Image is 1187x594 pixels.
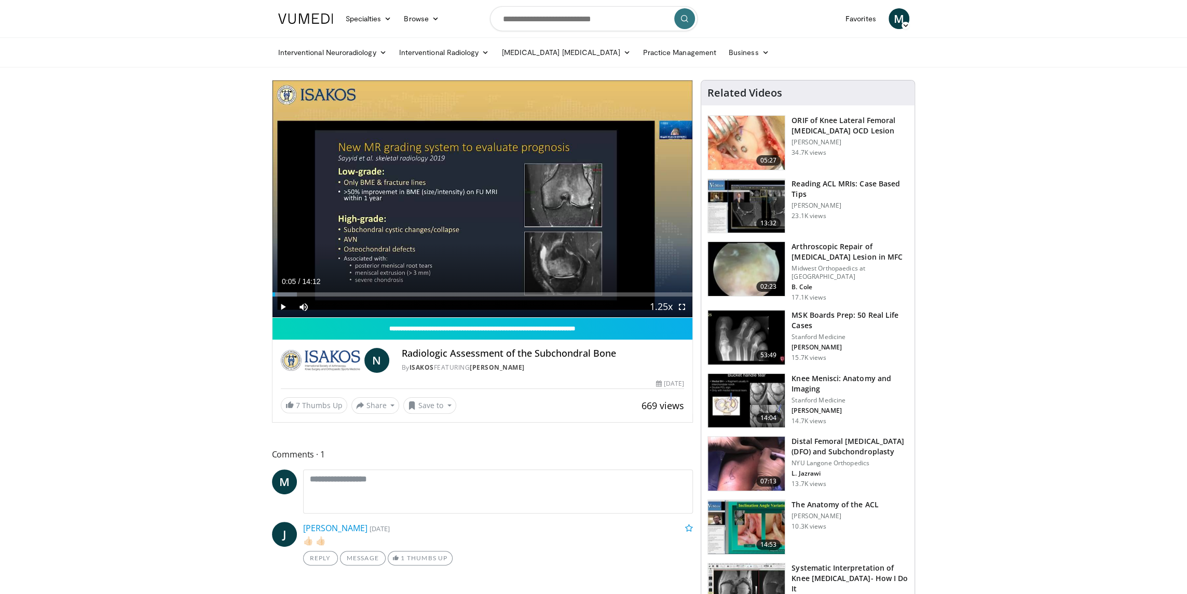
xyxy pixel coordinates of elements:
p: 14.7K views [792,417,826,425]
img: eeecf1cd-70e3-4f5d-b141-d4b5b934bcac.150x105_q85_crop-smart_upscale.jpg [708,500,785,554]
div: By FEATURING [402,363,684,372]
p: Stanford Medicine [792,333,908,341]
p: 34.7K views [792,148,826,157]
a: 53:49 MSK Boards Prep: 50 Real Life Cases Stanford Medicine [PERSON_NAME] 15.7K views [707,310,908,365]
span: 53:49 [756,350,781,360]
a: M [272,469,297,494]
img: eolv1L8ZdYrFVOcH4xMDoxOjBzMTt2bJ.150x105_q85_crop-smart_upscale.jpg [708,437,785,491]
a: Favorites [839,8,882,29]
span: 7 [296,400,300,410]
span: 669 views [642,399,684,412]
img: ISAKOS [281,348,360,373]
span: 14:04 [756,413,781,423]
a: [PERSON_NAME] [303,522,367,534]
button: Playback Rate [651,296,672,317]
button: Play [272,296,293,317]
p: [PERSON_NAME] [792,201,908,210]
span: 0:05 [282,277,296,286]
a: [PERSON_NAME] [470,363,525,372]
p: 10.3K views [792,522,826,531]
small: [DATE] [370,524,390,533]
a: [MEDICAL_DATA] [MEDICAL_DATA] [495,42,636,63]
h3: Distal Femoral [MEDICAL_DATA] (DFO) and Subchondroplasty [792,436,908,457]
img: 11215_3.png.150x105_q85_crop-smart_upscale.jpg [708,116,785,170]
img: VuMedi Logo [278,14,333,24]
a: Interventional Neuroradiology [272,42,393,63]
a: ISAKOS [410,363,434,372]
a: J [272,522,297,547]
span: 13:32 [756,218,781,228]
img: 0e1c0b0f-edfa-46d1-b74c-b91acfcd1dc2.150x105_q85_crop-smart_upscale.jpg [708,179,785,233]
a: 7 Thumbs Up [281,397,347,413]
a: 13:32 Reading ACL MRIs: Case Based Tips [PERSON_NAME] 23.1K views [707,179,908,234]
button: Save to [403,397,456,414]
p: 17.1K views [792,293,826,302]
p: [PERSON_NAME] [792,407,908,415]
a: Specialties [339,8,398,29]
button: Fullscreen [672,296,692,317]
a: M [889,8,909,29]
p: L. Jazrawi [792,469,908,478]
a: 07:13 Distal Femoral [MEDICAL_DATA] (DFO) and Subchondroplasty NYU Langone Orthopedics L. Jazrawi... [707,436,908,491]
h4: Radiologic Assessment of the Subchondral Bone [402,348,684,359]
p: [PERSON_NAME] [792,512,878,520]
a: 14:53 The Anatomy of the ACL [PERSON_NAME] 10.3K views [707,500,908,555]
img: 34a0702c-cbe2-4e43-8b2c-f8cc537dbe22.150x105_q85_crop-smart_upscale.jpg [708,374,785,428]
p: [PERSON_NAME] [792,343,908,352]
a: Interventional Radiology [393,42,496,63]
a: Business [722,42,775,63]
p: NYU Langone Orthopedics [792,459,908,467]
img: -obq8PbsAZBgmTg34xMDoxOjBrO-I4W8.150x105_q85_crop-smart_upscale.jpg [708,310,785,365]
span: 1 [401,554,405,562]
a: 14:04 Knee Menisci: Anatomy and Imaging Stanford Medicine [PERSON_NAME] 14.7K views [707,373,908,428]
img: 38694_0000_3.png.150x105_q85_crop-smart_upscale.jpg [708,242,785,296]
span: / [298,277,301,286]
input: Search topics, interventions [490,6,698,31]
p: B. Cole [792,283,908,291]
h3: Knee Menisci: Anatomy and Imaging [792,373,908,394]
h3: The Anatomy of the ACL [792,500,878,510]
h3: ORIF of Knee Lateral Femoral [MEDICAL_DATA] OCD Lesion [792,115,908,136]
p: Stanford Medicine [792,396,908,404]
button: Mute [293,296,314,317]
span: 14:53 [756,539,781,550]
p: Midwest Orthopaedics at [GEOGRAPHIC_DATA] [792,264,908,281]
span: 05:27 [756,155,781,166]
p: 23.1K views [792,212,826,220]
h4: Related Videos [707,87,782,99]
span: Comments 1 [272,448,693,461]
p: 👍🏻 👍🏻 [303,534,693,547]
a: Reply [303,551,338,565]
span: 02:23 [756,281,781,292]
a: N [364,348,389,373]
a: 02:23 Arthroscopic Repair of [MEDICAL_DATA] Lesion in MFC Midwest Orthopaedics at [GEOGRAPHIC_DAT... [707,241,908,302]
h3: Reading ACL MRIs: Case Based Tips [792,179,908,199]
div: [DATE] [656,379,684,388]
div: Progress Bar [272,292,693,296]
video-js: Video Player [272,80,693,318]
h3: MSK Boards Prep: 50 Real Life Cases [792,310,908,331]
span: 14:12 [302,277,320,286]
h3: Arthroscopic Repair of [MEDICAL_DATA] Lesion in MFC [792,241,908,262]
a: 05:27 ORIF of Knee Lateral Femoral [MEDICAL_DATA] OCD Lesion [PERSON_NAME] 34.7K views [707,115,908,170]
span: 07:13 [756,476,781,487]
p: 13.7K views [792,480,826,488]
a: 1 Thumbs Up [388,551,453,565]
p: [PERSON_NAME] [792,138,908,146]
a: Browse [398,8,445,29]
a: Practice Management [636,42,722,63]
h3: Systematic Interpretation of Knee [MEDICAL_DATA]- How I Do It [792,563,908,594]
a: Message [340,551,386,565]
button: Share [351,397,400,414]
p: 15.7K views [792,354,826,362]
